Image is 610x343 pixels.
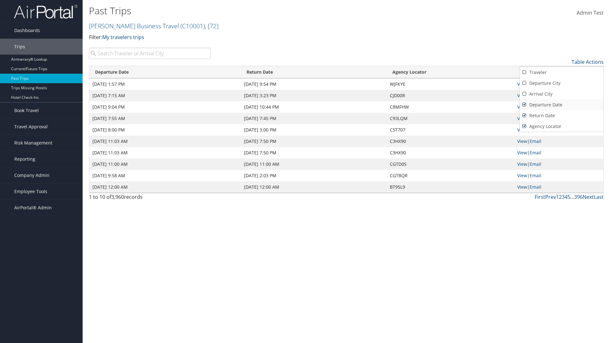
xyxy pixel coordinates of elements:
span: Risk Management [14,135,52,151]
a: Return Date [520,110,603,121]
span: Travel Approval [14,119,48,135]
a: Download Report [520,66,603,77]
span: Trips [14,39,25,55]
span: Company Admin [14,167,50,183]
img: airportal-logo.png [14,4,78,19]
a: Agency Locator [520,121,603,132]
span: Employee Tools [14,184,47,199]
span: Dashboards [14,23,40,38]
a: Arrival City [520,89,603,99]
a: Departure City [520,78,603,89]
a: Traveler [520,67,603,78]
span: Reporting [14,151,35,167]
span: Book Travel [14,103,39,118]
span: AirPortal® Admin [14,200,52,216]
a: Departure Date [520,99,603,110]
